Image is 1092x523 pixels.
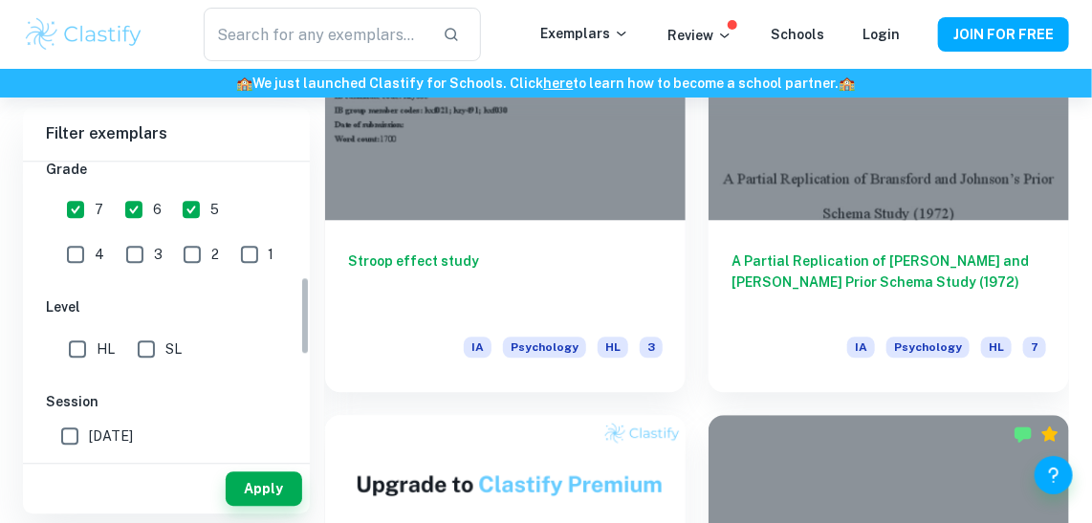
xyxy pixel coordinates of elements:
span: HL [97,338,115,360]
p: Review [667,25,732,46]
span: 7 [1023,337,1046,358]
span: 1 [269,244,274,265]
h6: Level [46,296,287,317]
h6: Filter exemplars [23,107,310,161]
span: [DATE] [89,425,133,447]
div: Premium [1040,425,1059,444]
h6: We just launched Clastify for Schools. Click to learn how to become a school partner. [4,73,1088,94]
a: here [544,76,574,91]
a: Login [863,27,900,42]
button: Help and Feedback [1035,456,1073,494]
span: IA [464,337,491,358]
img: Clastify logo [23,15,144,54]
h6: A Partial Replication of [PERSON_NAME] and [PERSON_NAME] Prior Schema Study (1972) [732,251,1046,314]
button: Apply [226,471,302,506]
span: 7 [95,199,103,220]
span: 🏫 [840,76,856,91]
a: Schools [771,27,824,42]
button: JOIN FOR FREE [938,17,1069,52]
span: 4 [95,244,104,265]
span: 🏫 [237,76,253,91]
span: 3 [154,244,163,265]
span: HL [981,337,1012,358]
span: 5 [210,199,219,220]
h6: Grade [46,159,287,180]
img: Marked [1014,425,1033,444]
span: SL [165,338,182,360]
span: HL [598,337,628,358]
span: 6 [153,199,162,220]
h6: Stroop effect study [348,251,663,314]
span: Psychology [503,337,586,358]
span: 3 [640,337,663,358]
h6: Session [46,391,287,412]
span: 2 [211,244,219,265]
p: Exemplars [540,23,629,44]
input: Search for any exemplars... [204,8,427,61]
span: Psychology [886,337,970,358]
span: IA [847,337,875,358]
